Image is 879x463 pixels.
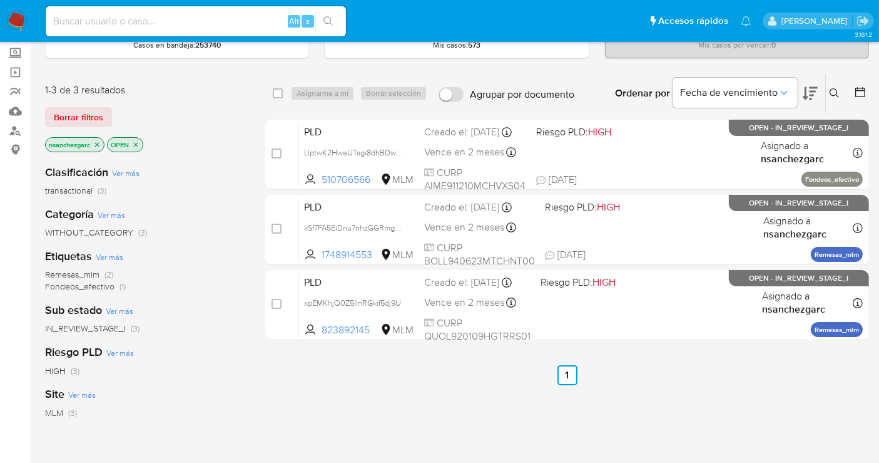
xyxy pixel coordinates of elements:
[658,14,728,28] span: Accesos rápidos
[306,15,310,27] span: s
[856,14,870,28] a: Salir
[315,13,341,30] button: search-icon
[289,15,299,27] span: Alt
[855,29,873,39] span: 3.161.2
[781,15,852,27] p: nancy.sanchezgarcia@mercadolibre.com.mx
[741,16,751,26] a: Notificaciones
[46,13,346,29] input: Buscar usuario o caso...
